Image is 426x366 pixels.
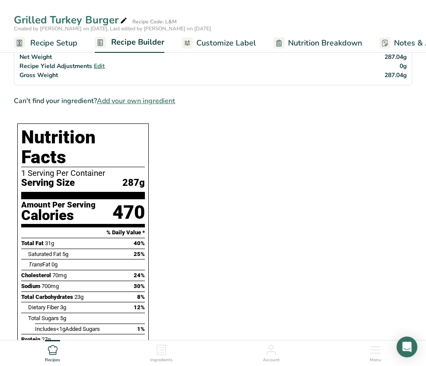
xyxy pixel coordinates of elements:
[19,53,52,61] span: Net Weight
[62,251,68,257] span: 5g
[150,340,173,364] a: Ingredients
[14,12,129,28] div: Grilled Turkey Burger
[112,201,145,224] div: 470
[288,37,362,49] span: Nutrition Breakdown
[97,96,175,106] span: Add your own ingredient
[28,261,42,268] i: Trans
[132,18,176,26] div: Recipe Code: L&M
[14,33,77,53] a: Recipe Setup
[21,169,145,178] div: 1 Serving Per Container
[28,261,50,268] span: Fat
[134,240,145,246] span: 40%
[111,36,164,48] span: Recipe Builder
[28,251,61,257] span: Saturated Fat
[52,272,67,279] span: 70mg
[21,336,40,343] span: Protein
[42,336,51,343] span: 27g
[51,261,58,268] span: 0g
[400,62,407,70] span: 0g
[21,272,51,279] span: Cholesterol
[263,357,280,363] span: Account
[21,201,96,209] div: Amount Per Serving
[21,283,40,289] span: Sodium
[182,33,256,53] a: Customize Label
[28,315,59,321] span: Total Sugars
[14,25,211,32] span: Created by [PERSON_NAME] on [DATE], Last edited by [PERSON_NAME] on [DATE]
[94,62,105,70] span: Edit
[19,71,58,79] span: Gross Weight
[74,294,83,300] span: 23g
[397,337,417,357] div: Open Intercom Messenger
[122,178,145,188] span: 287g
[21,240,44,246] span: Total Fat
[370,357,381,363] span: Menu
[21,127,145,167] h1: Nutrition Facts
[134,283,145,289] span: 30%
[21,178,75,188] span: Serving Size
[56,326,65,332] span: <1g
[196,37,256,49] span: Customize Label
[137,326,145,332] span: 1%
[134,251,145,257] span: 25%
[384,53,407,61] span: 287.04g
[19,62,92,70] span: Recipe Yield Adjustments
[28,304,59,311] span: Dietary Fiber
[60,315,66,321] span: 5g
[45,340,60,364] a: Recipes
[263,340,280,364] a: Account
[134,304,145,311] span: 12%
[60,304,66,311] span: 3g
[14,96,412,106] div: Can't find your ingredient?
[21,227,145,238] section: % Daily Value *
[134,272,145,279] span: 24%
[150,357,173,363] span: Ingredients
[30,37,77,49] span: Recipe Setup
[384,71,407,79] span: 287.04g
[45,240,54,246] span: 31g
[35,326,100,332] span: Includes Added Sugars
[21,294,73,300] span: Total Carbohydrates
[45,357,60,363] span: Recipes
[137,294,145,300] span: 8%
[21,209,96,222] div: Calories
[42,283,59,289] span: 700mg
[95,32,164,53] a: Recipe Builder
[273,33,362,53] a: Nutrition Breakdown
